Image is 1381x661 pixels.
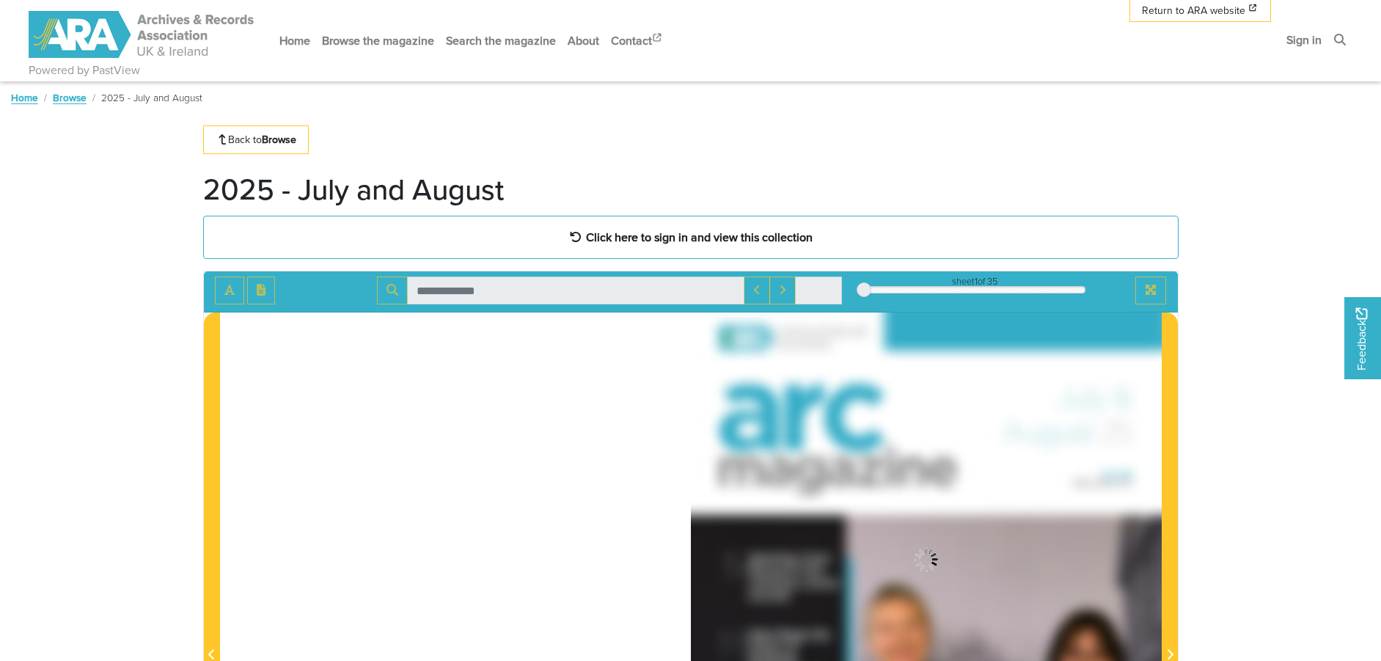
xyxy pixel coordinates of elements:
[11,90,38,105] a: Home
[203,125,309,154] a: Back toBrowse
[377,277,408,304] button: Search
[864,274,1085,288] div: sheet of 35
[1344,297,1381,379] a: Would you like to provide feedback?
[562,21,605,60] a: About
[203,172,504,207] h1: 2025 - July and August
[262,132,296,147] strong: Browse
[605,21,670,60] a: Contact
[53,90,87,105] a: Browse
[440,21,562,60] a: Search the magazine
[744,277,770,304] button: Previous Match
[1135,277,1166,304] button: Full screen mode
[274,21,316,60] a: Home
[316,21,440,60] a: Browse the magazine
[247,277,275,304] button: Open transcription window
[29,3,256,67] a: ARA - ARC Magazine | Powered by PastView logo
[769,277,796,304] button: Next Match
[101,90,202,105] span: 2025 - July and August
[975,274,978,288] span: 1
[29,11,256,58] img: ARA - ARC Magazine | Powered by PastView
[203,216,1179,259] a: Click here to sign in and view this collection
[1353,308,1371,370] span: Feedback
[1142,3,1245,18] span: Return to ARA website
[407,277,744,304] input: Search for
[586,229,813,245] strong: Click here to sign in and view this collection
[1281,21,1327,59] a: Sign in
[29,62,140,79] a: Powered by PastView
[215,277,244,304] button: Toggle text selection (Alt+T)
